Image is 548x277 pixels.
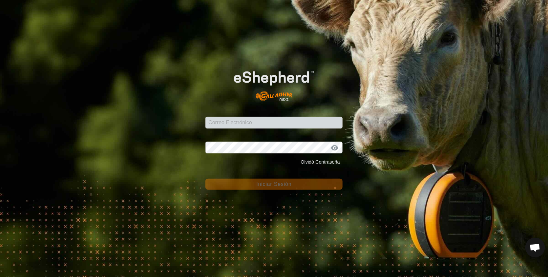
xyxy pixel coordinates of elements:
[205,179,343,190] button: Iniciar Sesión
[525,238,545,257] div: Chat abierto
[205,117,343,129] input: Correo Electrónico
[301,159,340,165] a: Olvidó Contraseña
[219,60,329,106] img: Logo de eShepherd
[256,181,291,187] span: Iniciar Sesión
